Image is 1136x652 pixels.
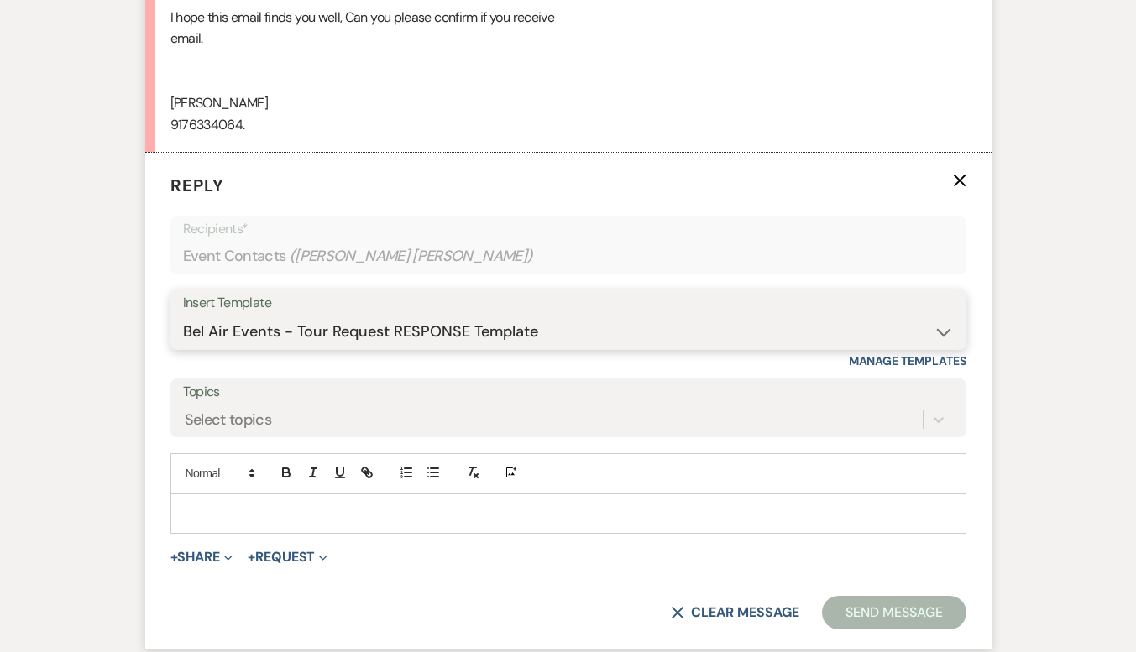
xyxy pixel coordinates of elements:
span: Reply [170,175,224,196]
button: Share [170,550,233,564]
label: Topics [183,380,954,404]
span: + [170,550,178,564]
div: Select topics [185,409,272,431]
p: Recipients* [183,218,954,240]
button: Clear message [671,606,798,619]
a: Manage Templates [849,353,966,368]
button: Send Message [822,596,966,629]
div: Event Contacts [183,240,954,273]
span: ( [PERSON_NAME] [PERSON_NAME] ) [290,245,533,268]
div: Insert Template [183,291,954,316]
span: + [248,550,255,564]
button: Request [248,550,327,564]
